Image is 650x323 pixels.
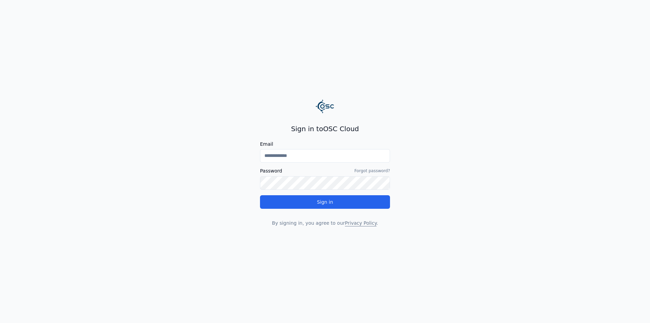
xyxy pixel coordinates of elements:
[260,168,282,173] label: Password
[260,195,390,209] button: Sign in
[260,142,390,146] label: Email
[354,168,390,174] a: Forgot password?
[316,97,334,116] img: Logo
[260,124,390,134] h2: Sign in to OSC Cloud
[345,220,376,226] a: Privacy Policy
[260,220,390,226] p: By signing in, you agree to our .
